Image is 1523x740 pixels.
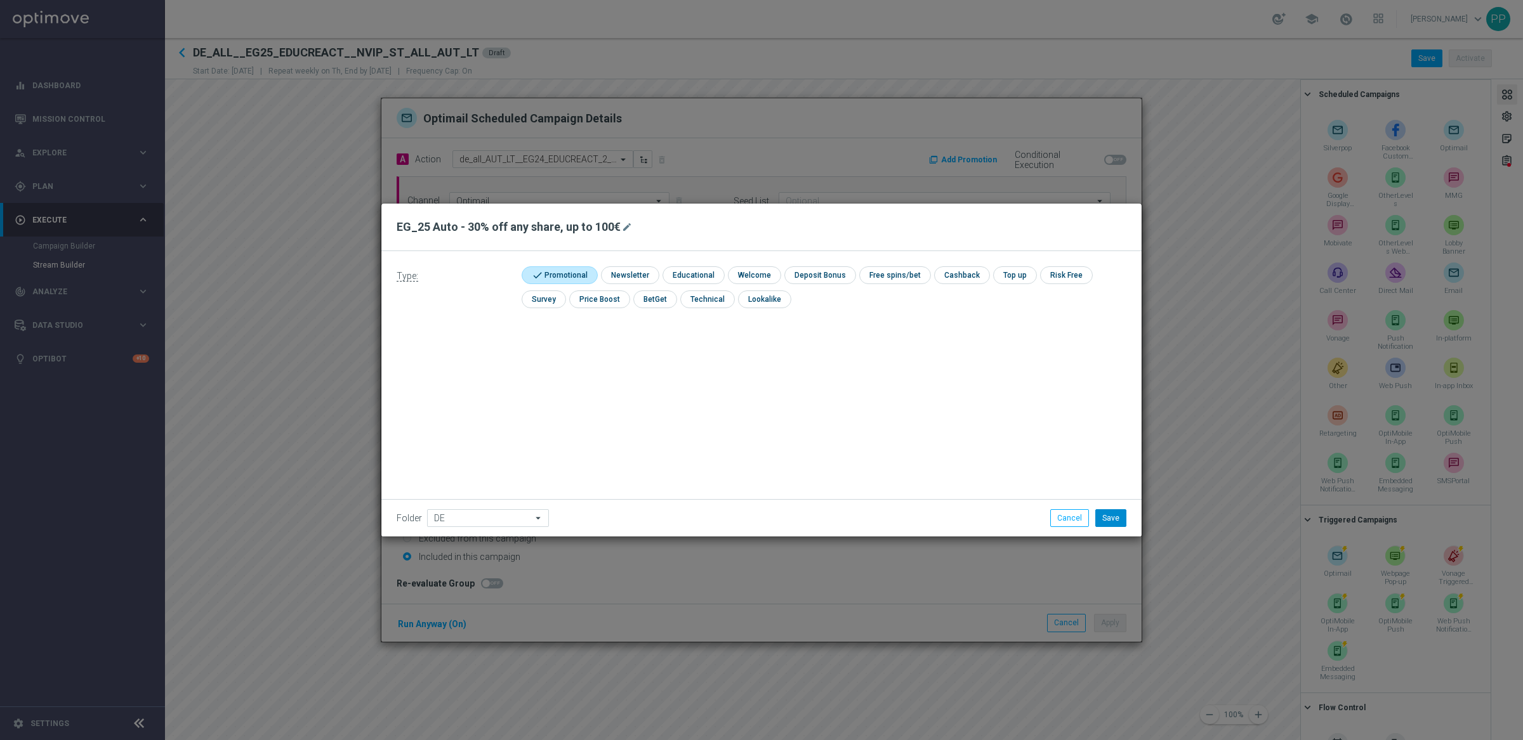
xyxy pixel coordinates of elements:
[1095,509,1126,527] button: Save
[397,219,621,235] h2: EG_25 Auto - 30% off any share, up to 100€
[621,219,636,235] button: mode_edit
[397,271,418,282] span: Type:
[532,510,545,526] i: arrow_drop_down
[1050,509,1089,527] button: Cancel
[622,222,632,232] i: mode_edit
[397,513,422,524] label: Folder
